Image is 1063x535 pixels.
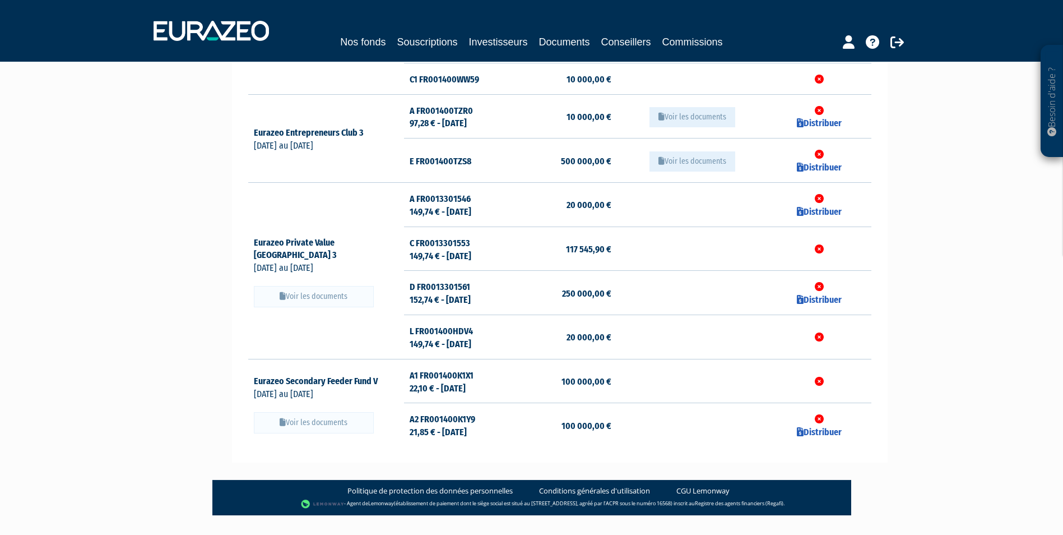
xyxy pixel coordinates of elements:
[797,118,842,128] a: Distribuer
[508,139,611,183] td: 500 000,00 €
[676,486,730,496] a: CGU Lemonway
[468,34,527,50] a: Investisseurs
[254,127,374,138] a: Eurazeo Entrepreneurs Club 3
[404,94,508,139] td: A FR001400TZR0 97,28 € - [DATE]
[797,427,842,437] a: Distribuer
[508,271,611,315] td: 250 000,00 €
[695,500,783,508] a: Registre des agents financiers (Regafi)
[404,315,508,359] td: L FR001400HDV4 149,74 € - [DATE]
[404,182,508,227] td: A FR0013301546 149,74 € - [DATE]
[254,237,347,261] a: Eurazeo Private Value [GEOGRAPHIC_DATA] 3
[154,21,269,41] img: 1732889491-logotype_eurazeo_blanc_rvb.png
[601,34,651,50] a: Conseillers
[404,63,508,94] td: C1 FR001400WW59
[539,34,590,50] a: Documents
[254,389,313,399] span: [DATE] au [DATE]
[340,34,386,50] a: Nos fonds
[224,499,840,510] div: - Agent de (établissement de paiement dont le siège social est situé au [STREET_ADDRESS], agréé p...
[404,403,508,447] td: A2 FR001400K1Y9 21,85 € - [DATE]
[397,34,457,50] a: Souscriptions
[508,359,611,403] td: 100 000,00 €
[649,107,735,127] button: Voir les documents
[404,271,508,315] td: D FR0013301561 152,74 € - [DATE]
[508,63,611,94] td: 10 000,00 €
[797,162,842,173] a: Distribuer
[254,262,313,273] span: [DATE] au [DATE]
[797,206,842,217] a: Distribuer
[797,294,842,305] a: Distribuer
[508,315,611,359] td: 20 000,00 €
[508,94,611,139] td: 10 000,00 €
[254,412,374,433] button: Voir les documents
[649,151,735,172] button: Voir les documents
[404,227,508,271] td: C FR0013301553 149,74 € - [DATE]
[404,139,508,183] td: E FR001400TZS8
[404,359,508,403] td: A1 FR001400K1X1 22,10 € - [DATE]
[508,403,611,447] td: 100 000,00 €
[254,140,313,151] span: [DATE] au [DATE]
[368,500,394,508] a: Lemonway
[254,376,388,386] a: Eurazeo Secondary Feeder Fund V
[539,486,650,496] a: Conditions générales d'utilisation
[347,486,513,496] a: Politique de protection des données personnelles
[662,34,723,50] a: Commissions
[301,499,344,510] img: logo-lemonway.png
[508,182,611,227] td: 20 000,00 €
[508,227,611,271] td: 117 545,90 €
[254,286,374,307] button: Voir les documents
[1046,51,1059,152] p: Besoin d'aide ?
